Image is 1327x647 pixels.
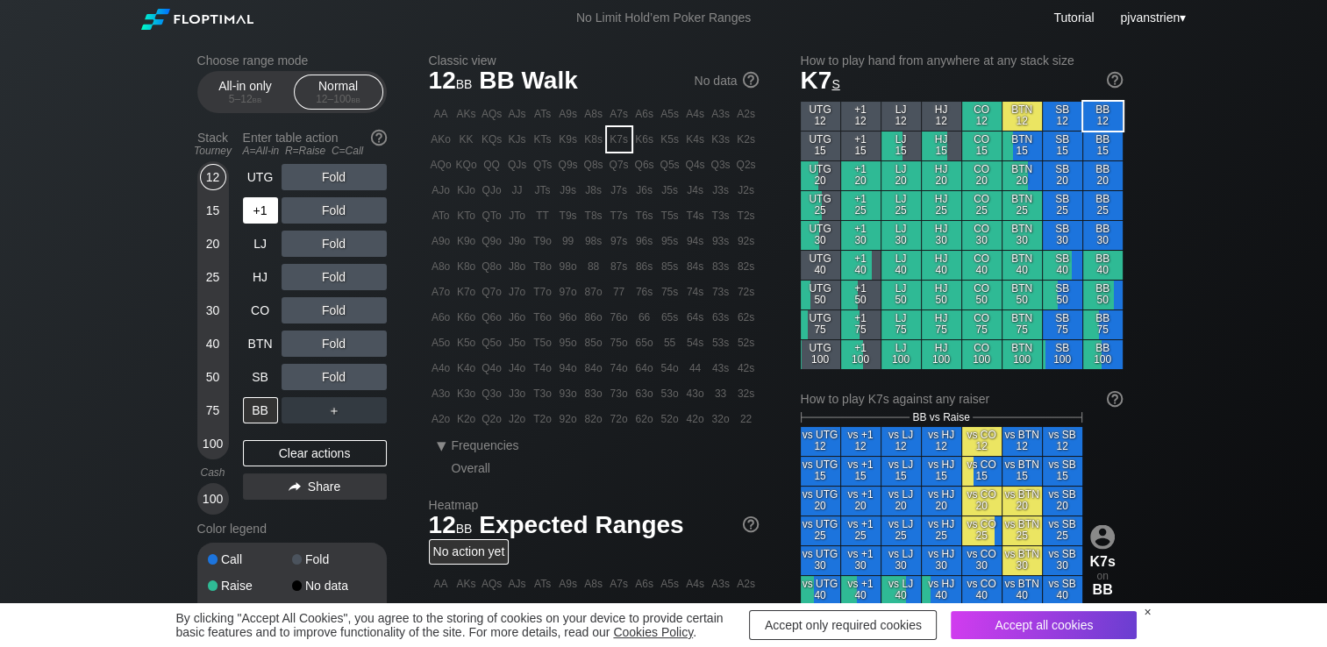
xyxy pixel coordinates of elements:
[454,178,479,203] div: KJo
[613,625,693,639] a: Cookies Policy
[505,127,530,152] div: KJs
[556,331,581,355] div: 95o
[454,254,479,279] div: K8o
[709,280,733,304] div: 73s
[607,254,631,279] div: 87s
[531,280,555,304] div: T7o
[841,310,881,339] div: +1 75
[801,191,840,220] div: UTG 25
[841,132,881,160] div: +1 15
[658,127,682,152] div: K5s
[190,145,236,157] div: Tourney
[734,254,759,279] div: 82s
[683,229,708,253] div: 94s
[581,127,606,152] div: K8s
[1002,102,1042,131] div: BTN 12
[282,331,387,357] div: Fold
[208,579,292,592] div: Raise
[429,407,453,431] div: A2o
[454,305,479,330] div: K6o
[292,579,376,592] div: No data
[581,178,606,203] div: J8s
[683,305,708,330] div: 64s
[1090,524,1115,549] img: icon-avatar.b40e07d9.svg
[480,381,504,406] div: Q3o
[607,153,631,177] div: Q7s
[531,229,555,253] div: T9o
[1083,251,1123,280] div: BB 40
[607,305,631,330] div: 76o
[632,381,657,406] div: 63o
[632,356,657,380] div: 64o
[801,392,1123,406] div: How to play K7s against any raiser
[709,254,733,279] div: 83s
[658,203,682,228] div: T5s
[749,610,937,640] div: Accept only required cookies
[531,127,555,152] div: KTs
[632,305,657,330] div: 66
[1043,221,1082,250] div: SB 30
[454,356,479,380] div: K4o
[632,127,657,152] div: K6s
[429,178,453,203] div: AJo
[480,127,504,152] div: KQs
[1043,161,1082,190] div: SB 20
[734,331,759,355] div: 52s
[683,331,708,355] div: 54s
[709,229,733,253] div: 93s
[683,127,708,152] div: K4s
[243,331,278,357] div: BTN
[200,164,226,190] div: 12
[289,482,301,492] img: share.864f2f62.svg
[881,340,921,369] div: LJ 100
[298,75,379,109] div: Normal
[881,310,921,339] div: LJ 75
[1002,221,1042,250] div: BTN 30
[480,254,504,279] div: Q8o
[282,164,387,190] div: Fold
[480,280,504,304] div: Q7o
[429,53,759,68] h2: Classic view
[1002,340,1042,369] div: BTN 100
[282,264,387,290] div: Fold
[581,280,606,304] div: 87o
[1083,340,1123,369] div: BB 100
[454,102,479,126] div: AKs
[962,251,1002,280] div: CO 40
[922,281,961,309] div: HJ 50
[581,203,606,228] div: T8s
[505,178,530,203] div: JJ
[841,221,881,250] div: +1 30
[1043,251,1082,280] div: SB 40
[243,145,387,157] div: A=All-in R=Raise C=Call
[1002,191,1042,220] div: BTN 25
[282,197,387,224] div: Fold
[243,297,278,323] div: CO
[962,221,1002,250] div: CO 30
[429,102,453,126] div: AA
[480,203,504,228] div: QTo
[282,364,387,390] div: Fold
[881,132,921,160] div: LJ 15
[962,340,1002,369] div: CO 100
[801,53,1123,68] h2: How to play hand from anywhere at any stack size
[454,127,479,152] div: KK
[1043,310,1082,339] div: SB 75
[556,102,581,126] div: A9s
[962,161,1002,190] div: CO 20
[801,310,840,339] div: UTG 75
[709,153,733,177] div: Q3s
[951,611,1137,639] div: Accept all cookies
[454,331,479,355] div: K5o
[658,381,682,406] div: 53o
[734,381,759,406] div: 32s
[1083,281,1123,309] div: BB 50
[505,203,530,228] div: JTo
[505,280,530,304] div: J7o
[801,340,840,369] div: UTG 100
[658,356,682,380] div: 54o
[734,153,759,177] div: Q2s
[429,127,453,152] div: AKo
[531,356,555,380] div: T4o
[683,153,708,177] div: Q4s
